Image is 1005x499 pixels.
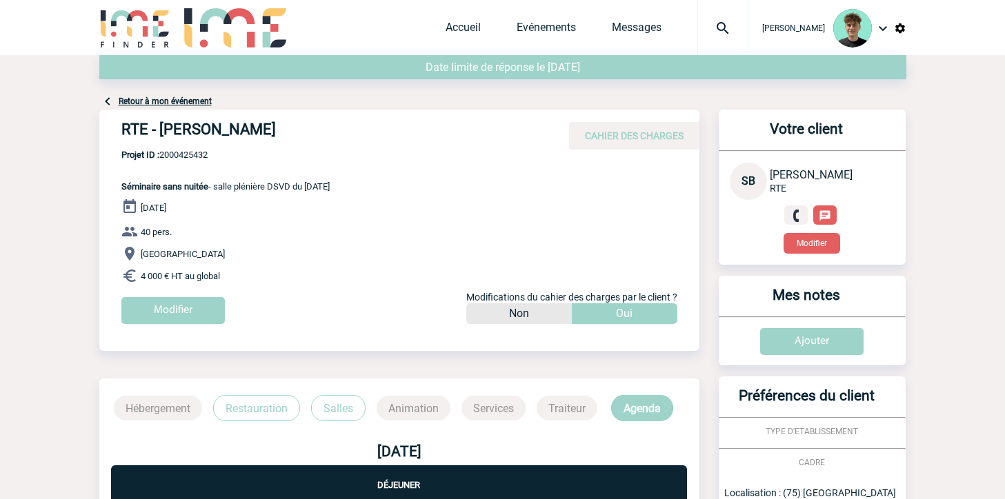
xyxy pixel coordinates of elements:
[141,203,166,213] span: [DATE]
[426,61,580,74] span: Date limite de réponse le [DATE]
[724,121,889,150] h3: Votre client
[537,396,597,420] p: Traiteur
[114,396,202,420] p: Hébergement
[612,21,661,40] a: Messages
[833,9,872,48] img: 131612-0.png
[784,233,840,254] button: Modifier
[121,150,159,160] b: Projet ID :
[724,487,896,498] span: Localisation : (75) [GEOGRAPHIC_DATA]
[446,21,481,40] a: Accueil
[770,183,786,194] span: RTE
[790,210,802,222] img: fixe.png
[819,210,831,222] img: chat-24-px-w.png
[213,395,300,421] p: Restauration
[141,227,172,237] span: 40 pers.
[724,287,889,316] h3: Mes notes
[461,396,526,420] p: Services
[121,181,208,192] span: Séminaire sans nuitée
[121,297,225,324] input: Modifier
[724,387,889,417] h3: Préférences du client
[762,23,825,33] span: [PERSON_NAME]
[311,395,366,421] p: Salles
[466,292,677,303] span: Modifications du cahier des charges par le client ?
[377,396,450,420] p: Animation
[111,465,687,490] p: Déjeuner
[760,328,864,355] input: Ajouter
[121,181,330,192] span: - salle plénière DSVD du [DATE]
[119,96,212,106] a: Retour à mon événement
[121,150,330,160] span: 2000425432
[377,443,421,460] b: [DATE]
[770,168,853,181] span: [PERSON_NAME]
[99,8,171,48] img: IME-Finder
[616,303,633,324] p: Oui
[766,427,858,436] span: TYPE D'ETABLISSEMENT
[121,121,535,144] h4: RTE - [PERSON_NAME]
[585,130,684,141] span: CAHIER DES CHARGES
[509,303,529,324] p: Non
[141,249,225,259] span: [GEOGRAPHIC_DATA]
[611,395,673,421] p: Agenda
[799,458,825,467] span: CADRE
[141,271,220,281] span: 4 000 € HT au global
[517,21,576,40] a: Evénements
[742,174,755,187] span: SB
